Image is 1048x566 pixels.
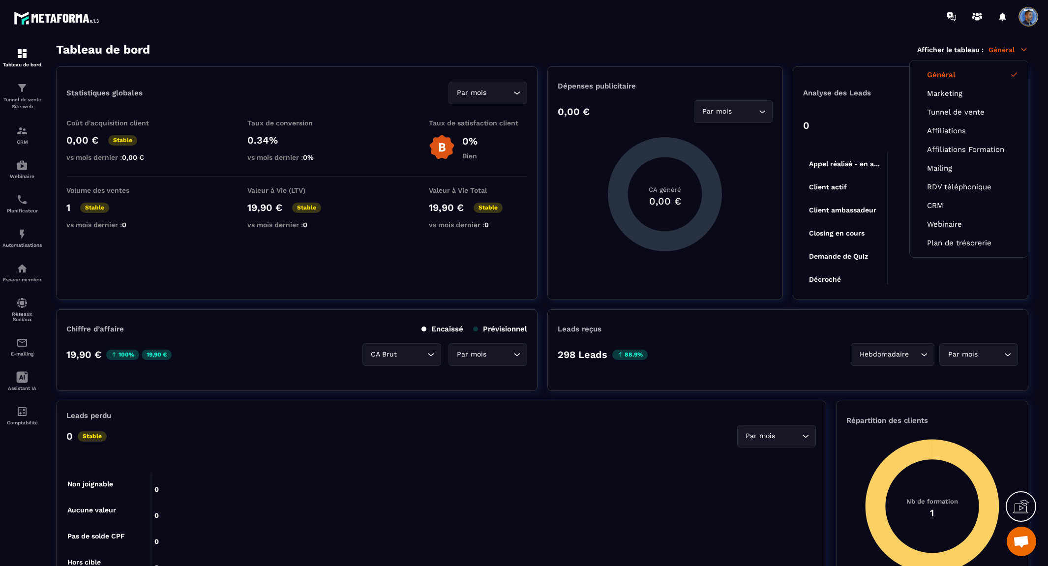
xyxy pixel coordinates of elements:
img: email [16,337,28,349]
p: Encaissé [421,325,463,333]
input: Search for option [778,431,800,442]
p: vs mois dernier : [66,221,165,229]
a: emailemailE-mailing [2,329,42,364]
a: Assistant IA [2,364,42,398]
p: Stable [108,135,137,146]
a: Tunnel de vente [927,108,1011,117]
p: CRM [2,139,42,145]
p: Leads reçus [558,325,601,333]
input: Search for option [911,349,918,360]
img: logo [14,9,102,27]
input: Search for option [489,88,511,98]
p: Dépenses publicitaire [558,82,773,90]
span: Par mois [946,349,980,360]
p: Assistant IA [2,386,42,391]
p: Planificateur [2,208,42,213]
a: Affiliations [927,126,1011,135]
div: Search for option [851,343,934,366]
a: automationsautomationsEspace membre [2,255,42,290]
p: Répartition des clients [846,416,1018,425]
tspan: Pas de solde CPF [67,532,125,540]
input: Search for option [489,349,511,360]
p: Bien [462,152,478,160]
div: Search for option [449,82,527,104]
p: Valeur à Vie (LTV) [247,186,346,194]
tspan: Non joignable [67,480,113,488]
p: Prévisionnel [473,325,527,333]
span: 0,00 € [122,153,144,161]
div: Search for option [737,425,816,447]
a: Affiliations Formation [927,145,1011,154]
img: automations [16,228,28,240]
img: automations [16,159,28,171]
div: Search for option [362,343,441,366]
tspan: Appel réalisé - en a... [809,160,880,168]
img: automations [16,263,28,274]
p: Comptabilité [2,420,42,425]
p: Stable [292,203,321,213]
p: 19,90 € [247,202,282,213]
a: formationformationCRM [2,118,42,152]
p: Taux de conversion [247,119,346,127]
p: 0 [66,430,73,442]
p: Stable [78,431,107,442]
div: Search for option [939,343,1018,366]
div: Search for option [449,343,527,366]
div: Ouvrir le chat [1007,527,1036,556]
p: Leads perdu [66,411,111,420]
p: 0,00 € [66,134,98,146]
p: Espace membre [2,277,42,282]
a: CRM [927,201,1011,210]
p: Stable [80,203,109,213]
span: 0 [484,221,489,229]
p: Chiffre d’affaire [66,325,124,333]
span: 0 [122,221,126,229]
span: Par mois [455,88,489,98]
a: Marketing [927,89,1011,98]
p: E-mailing [2,351,42,357]
p: Stable [474,203,503,213]
img: formation [16,125,28,137]
p: 0% [462,135,478,147]
p: Analyse des Leads [803,89,911,97]
img: scheduler [16,194,28,206]
tspan: Décroché [809,275,841,283]
p: Taux de satisfaction client [429,119,527,127]
span: 0 [303,221,307,229]
input: Search for option [399,349,425,360]
p: vs mois dernier : [66,153,165,161]
p: 100% [106,350,139,360]
tspan: Client actif [809,183,847,191]
p: 1 [66,202,70,213]
img: formation [16,82,28,94]
p: 88.9% [612,350,648,360]
a: Plan de trésorerie [927,238,1011,247]
span: Par mois [700,106,734,117]
tspan: Closing en cours [809,229,865,238]
p: Coût d'acquisition client [66,119,165,127]
img: social-network [16,297,28,309]
p: Valeur à Vie Total [429,186,527,194]
p: 19,90 € [429,202,464,213]
a: Mailing [927,164,1011,173]
a: formationformationTableau de bord [2,40,42,75]
p: Automatisations [2,242,42,248]
a: automationsautomationsWebinaire [2,152,42,186]
a: formationformationTunnel de vente Site web [2,75,42,118]
p: Statistiques globales [66,89,143,97]
p: Tableau de bord [2,62,42,67]
p: Réseaux Sociaux [2,311,42,322]
span: Hebdomadaire [857,349,911,360]
a: automationsautomationsAutomatisations [2,221,42,255]
p: 19,90 € [66,349,101,360]
a: social-networksocial-networkRéseaux Sociaux [2,290,42,329]
p: 0.34% [247,134,346,146]
span: 0% [303,153,314,161]
h3: Tableau de bord [56,43,150,57]
p: Volume des ventes [66,186,165,194]
p: 0 [803,119,809,131]
span: Par mois [455,349,489,360]
p: Webinaire [2,174,42,179]
tspan: Hors cible [67,558,101,566]
p: 298 Leads [558,349,607,360]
